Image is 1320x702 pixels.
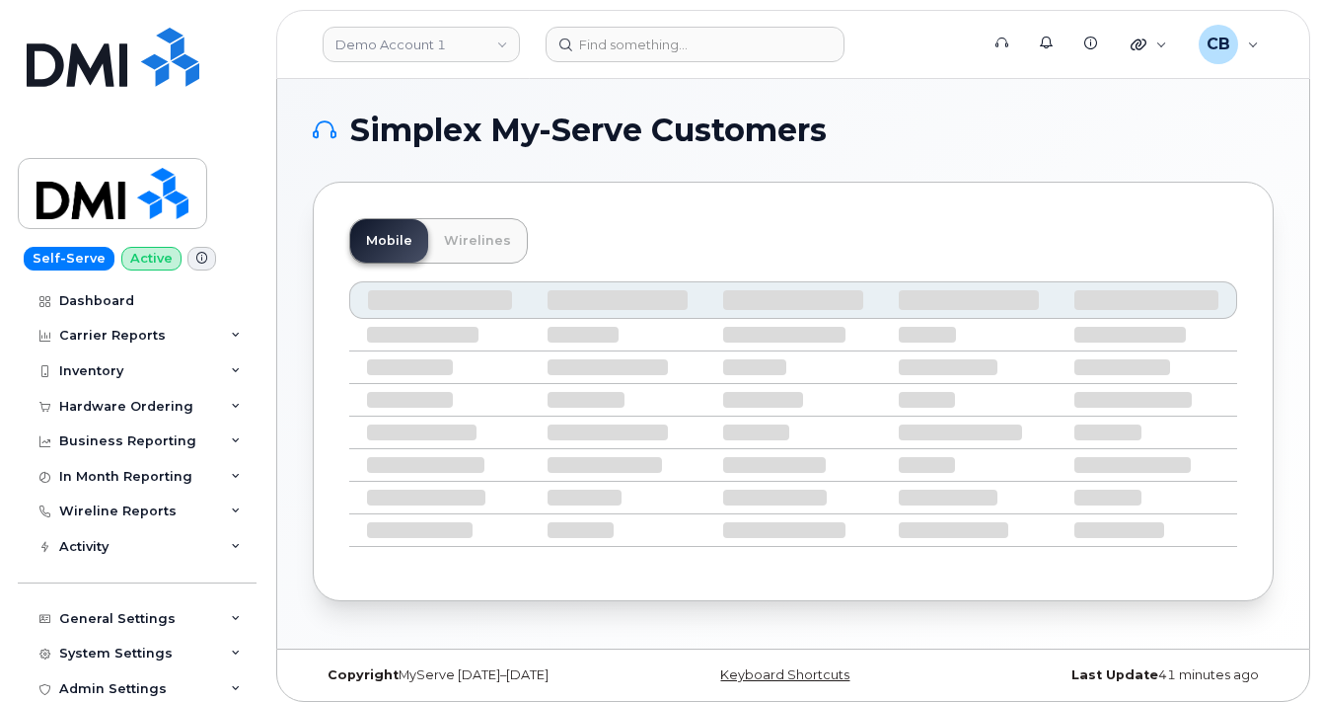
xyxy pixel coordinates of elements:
a: Wirelines [428,219,527,263]
a: Mobile [350,219,428,263]
div: MyServe [DATE]–[DATE] [313,667,633,683]
strong: Copyright [328,667,399,682]
a: Keyboard Shortcuts [720,667,849,682]
strong: Last Update [1071,667,1158,682]
div: 41 minutes ago [953,667,1274,683]
span: Simplex My-Serve Customers [350,116,827,145]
